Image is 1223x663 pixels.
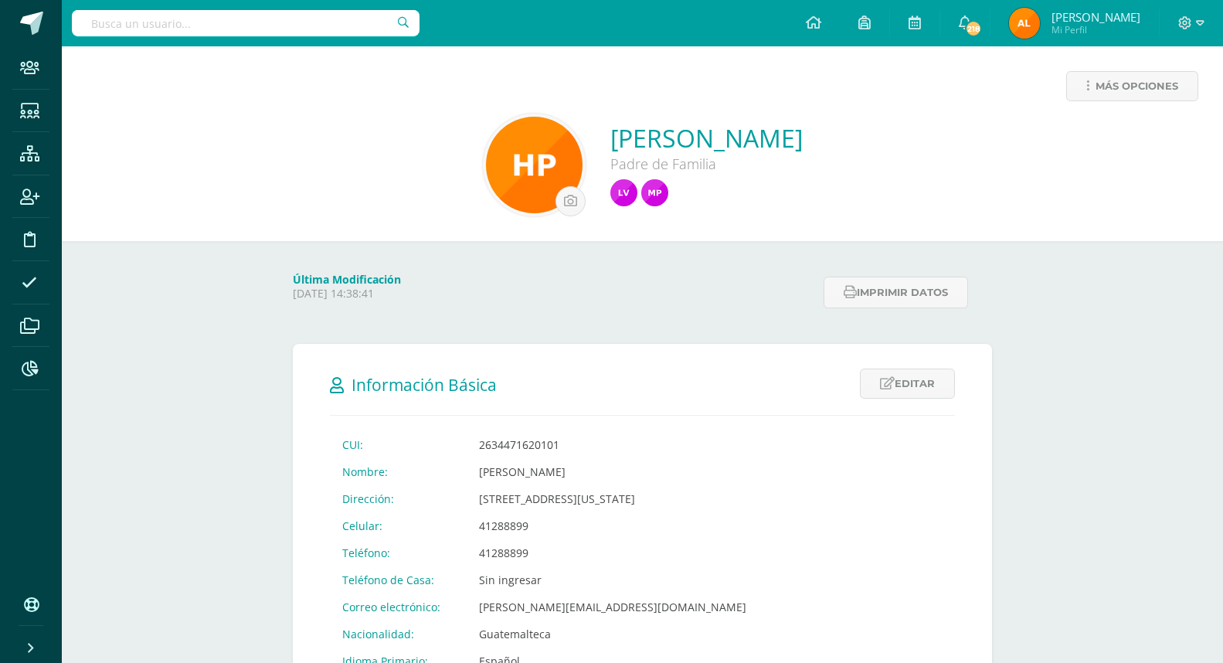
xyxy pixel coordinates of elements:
[1051,9,1140,25] span: [PERSON_NAME]
[330,458,467,485] td: Nombre:
[1096,72,1178,100] span: Más opciones
[641,179,668,206] img: f97eeade79f72647d317004f3206c551.png
[467,620,759,648] td: Guatemalteca
[610,155,803,173] div: Padre de Familia
[1009,8,1040,39] img: af9b8bc9e20a7c198341f7486dafb623.png
[467,458,759,485] td: [PERSON_NAME]
[467,539,759,566] td: 41288899
[610,121,803,155] a: [PERSON_NAME]
[467,485,759,512] td: [STREET_ADDRESS][US_STATE]
[467,512,759,539] td: 41288899
[860,369,955,399] a: Editar
[330,593,467,620] td: Correo electrónico:
[1051,23,1140,36] span: Mi Perfil
[72,10,420,36] input: Busca un usuario...
[486,117,583,213] img: 833287261b965d5770462b63dc8b78a0.png
[824,277,968,308] button: Imprimir datos
[330,512,467,539] td: Celular:
[1066,71,1198,101] a: Más opciones
[330,431,467,458] td: CUI:
[330,539,467,566] td: Teléfono:
[610,179,637,206] img: 933c1a9e714a6a4482ee1c1bd1cbc6e0.png
[467,431,759,458] td: 2634471620101
[467,593,759,620] td: [PERSON_NAME][EMAIL_ADDRESS][DOMAIN_NAME]
[330,620,467,648] td: Nacionalidad:
[467,566,759,593] td: Sin ingresar
[330,485,467,512] td: Dirección:
[330,566,467,593] td: Teléfono de Casa:
[352,374,497,396] span: Información Básica
[965,20,982,37] span: 218
[293,272,814,287] h4: Última Modificación
[293,287,814,301] p: [DATE] 14:38:41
